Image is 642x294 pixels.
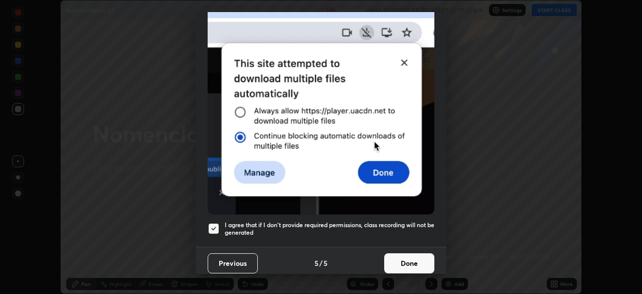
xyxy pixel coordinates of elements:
button: Done [384,253,434,273]
h4: 5 [324,258,328,268]
h4: / [319,258,323,268]
h4: 5 [314,258,318,268]
button: Previous [208,253,258,273]
h5: I agree that if I don't provide required permissions, class recording will not be generated [225,221,434,237]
